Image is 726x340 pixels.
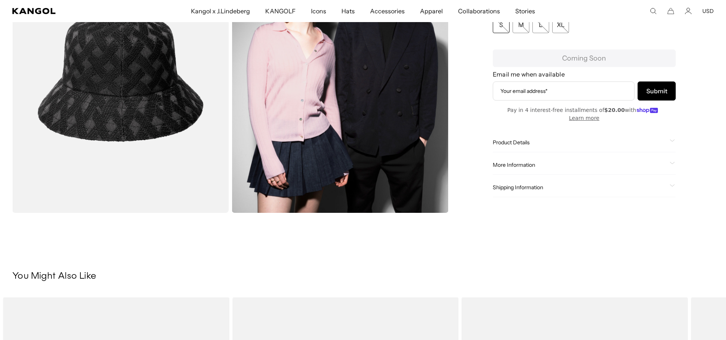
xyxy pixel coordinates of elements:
[493,162,667,169] span: More Information
[493,17,510,34] div: S
[493,50,676,67] button: Coming Soon
[493,70,676,79] h4: Email me when available
[552,17,569,34] div: XL
[12,8,126,14] a: Kangol
[12,271,714,282] h3: You Might Also Like
[702,8,714,14] button: USD
[562,53,606,64] span: Coming Soon
[493,139,667,146] span: Product Details
[685,8,692,14] a: Account
[532,17,549,34] div: L
[646,87,667,96] span: Submit
[638,82,676,101] button: Subscribe
[667,8,674,14] button: Cart
[513,17,529,34] div: M
[493,184,667,191] span: Shipping Information
[650,8,657,14] summary: Search here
